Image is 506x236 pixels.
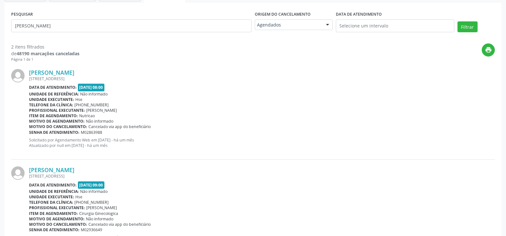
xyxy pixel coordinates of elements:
[29,118,85,124] b: Motivo de agendamento:
[29,102,73,108] b: Telefone da clínica:
[29,194,74,200] b: Unidade executante:
[81,130,102,135] span: M02863988
[482,43,495,57] button: print
[29,205,85,210] b: Profissional executante:
[11,10,33,19] label: PESQUISAR
[80,91,108,97] span: Não informado
[29,85,77,90] b: Data de atendimento:
[255,10,311,19] label: Origem do cancelamento
[74,102,109,108] span: [PHONE_NUMBER]
[80,189,108,194] span: Não informado
[75,194,82,200] span: Hse
[29,137,495,148] p: Solicitado por Agendamento Web em [DATE] - há um mês Atualizado por null em [DATE] - há um mês
[11,57,79,62] div: Página 1 de 1
[29,69,74,76] a: [PERSON_NAME]
[11,43,79,50] div: 2 itens filtrados
[78,181,105,189] span: [DATE] 09:00
[29,173,495,179] div: [STREET_ADDRESS]
[75,97,82,102] span: Hse
[79,113,95,118] span: Nutricao
[78,84,105,91] span: [DATE] 08:00
[11,19,252,32] input: Nome, código do beneficiário ou CPF
[485,46,492,53] i: print
[86,216,113,222] span: Não informado
[17,50,79,57] strong: 48190 marcações canceladas
[29,182,77,188] b: Data de atendimento:
[81,227,102,232] span: M02936649
[29,166,74,173] a: [PERSON_NAME]
[29,124,87,129] b: Motivo do cancelamento:
[29,97,74,102] b: Unidade executante:
[29,91,79,97] b: Unidade de referência:
[11,69,25,82] img: img
[336,19,454,32] input: Selecione um intervalo
[257,22,320,28] span: Agendados
[29,216,85,222] b: Motivo de agendamento:
[29,222,87,227] b: Motivo do cancelamento:
[29,76,495,81] div: [STREET_ADDRESS]
[88,222,151,227] span: Cancelado via app do beneficiário
[74,200,109,205] span: [PHONE_NUMBER]
[29,211,78,216] b: Item de agendamento:
[29,130,79,135] b: Senha de atendimento:
[86,205,117,210] span: [PERSON_NAME]
[86,108,117,113] span: [PERSON_NAME]
[29,108,85,113] b: Profissional executante:
[11,50,79,57] div: de
[79,211,118,216] span: Cirurgia Ginecologica
[86,118,113,124] span: Não informado
[29,200,73,205] b: Telefone da clínica:
[457,21,478,32] button: Filtrar
[29,189,79,194] b: Unidade de referência:
[11,166,25,180] img: img
[88,124,151,129] span: Cancelado via app do beneficiário
[29,227,79,232] b: Senha de atendimento:
[29,113,78,118] b: Item de agendamento:
[336,10,382,19] label: DATA DE ATENDIMENTO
